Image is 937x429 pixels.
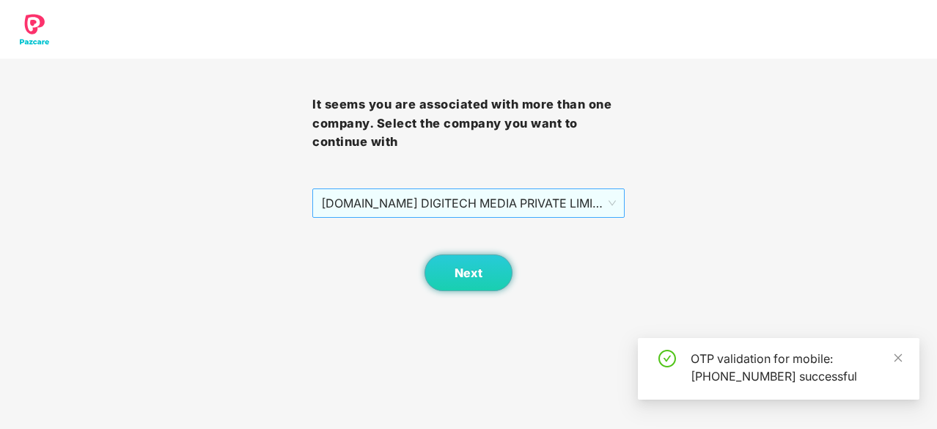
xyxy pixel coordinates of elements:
[455,266,482,280] span: Next
[893,353,903,363] span: close
[312,95,625,152] h3: It seems you are associated with more than one company. Select the company you want to continue with
[658,350,676,367] span: check-circle
[691,350,902,385] div: OTP validation for mobile: [PHONE_NUMBER] successful
[425,254,512,291] button: Next
[321,189,616,217] span: [DOMAIN_NAME] DIGITECH MEDIA PRIVATE LIMITED - GY1926 - ADMIN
